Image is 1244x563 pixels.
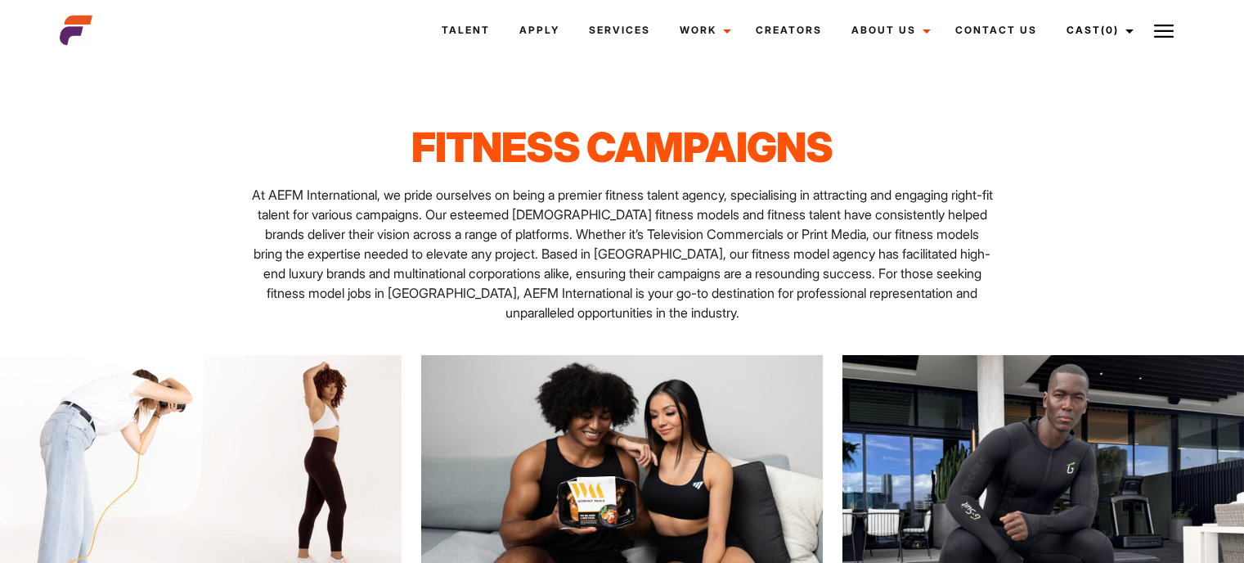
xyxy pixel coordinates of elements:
a: Work [665,8,741,52]
a: Services [574,8,665,52]
img: cropped-aefm-brand-fav-22-square.png [60,14,92,47]
a: Talent [427,8,505,52]
span: (0) [1101,24,1119,36]
a: About Us [837,8,941,52]
h1: Fitness Campaigns [250,123,994,172]
p: At AEFM International, we pride ourselves on being a premier fitness talent agency, specialising ... [250,185,994,322]
img: Burger icon [1154,21,1174,41]
a: Cast(0) [1052,8,1143,52]
a: Creators [741,8,837,52]
a: Contact Us [941,8,1052,52]
a: Apply [505,8,574,52]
